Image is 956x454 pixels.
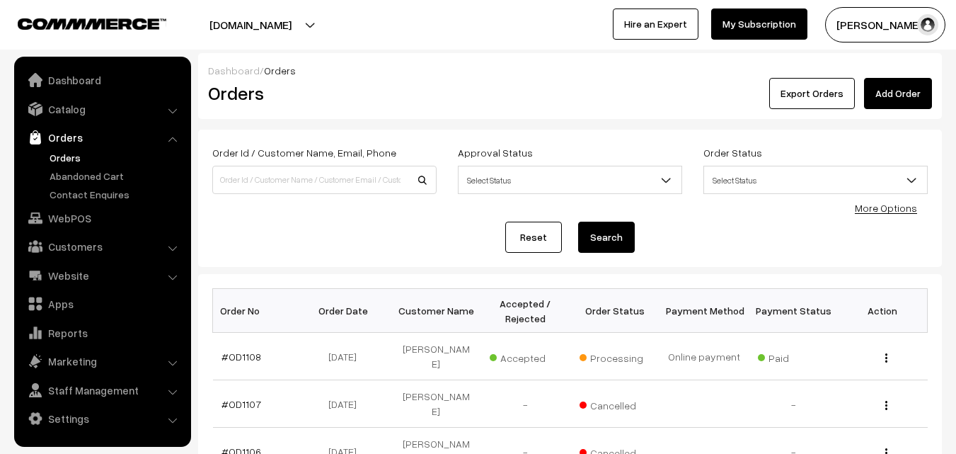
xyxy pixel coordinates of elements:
button: [DOMAIN_NAME] [160,7,341,42]
th: Accepted / Rejected [480,289,570,333]
a: Add Order [864,78,932,109]
label: Approval Status [458,145,533,160]
a: COMMMERCE [18,14,142,31]
a: WebPOS [18,205,186,231]
a: #OD1107 [221,398,261,410]
a: Dashboard [208,64,260,76]
th: Customer Name [391,289,480,333]
span: Select Status [704,168,927,193]
span: Select Status [703,166,928,194]
span: Paid [758,347,829,365]
th: Order Status [570,289,660,333]
td: - [480,380,570,428]
button: [PERSON_NAME] [825,7,945,42]
span: Orders [264,64,296,76]
img: Menu [885,401,887,410]
img: user [917,14,938,35]
a: Hire an Expert [613,8,698,40]
a: Contact Enquires [46,187,186,202]
span: Processing [580,347,650,365]
a: Orders [18,125,186,150]
td: [PERSON_NAME] [391,333,480,380]
td: [DATE] [302,380,391,428]
span: Select Status [459,168,681,193]
th: Payment Status [749,289,838,333]
td: Online payment [660,333,749,380]
a: Website [18,263,186,288]
a: Settings [18,406,186,431]
a: Customers [18,234,186,259]
th: Order No [213,289,302,333]
th: Action [838,289,927,333]
a: Dashboard [18,67,186,93]
a: Marketing [18,348,186,374]
div: / [208,63,932,78]
button: Search [578,222,635,253]
input: Order Id / Customer Name / Customer Email / Customer Phone [212,166,437,194]
a: Staff Management [18,378,186,403]
td: [PERSON_NAME] [391,380,480,428]
a: Catalog [18,96,186,122]
span: Select Status [458,166,682,194]
th: Order Date [302,289,391,333]
label: Order Status [703,145,762,160]
td: [DATE] [302,333,391,380]
img: Menu [885,353,887,363]
button: Export Orders [769,78,855,109]
a: Abandoned Cart [46,169,186,183]
a: Orders [46,150,186,165]
img: COMMMERCE [18,18,166,29]
a: Reports [18,320,186,346]
h2: Orders [208,82,435,104]
span: Accepted [490,347,560,365]
a: More Options [855,202,917,214]
a: My Subscription [711,8,807,40]
a: Reset [505,222,562,253]
span: Cancelled [580,395,650,413]
label: Order Id / Customer Name, Email, Phone [212,145,396,160]
td: - [749,380,838,428]
a: #OD1108 [221,351,261,363]
a: Apps [18,291,186,317]
th: Payment Method [660,289,749,333]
